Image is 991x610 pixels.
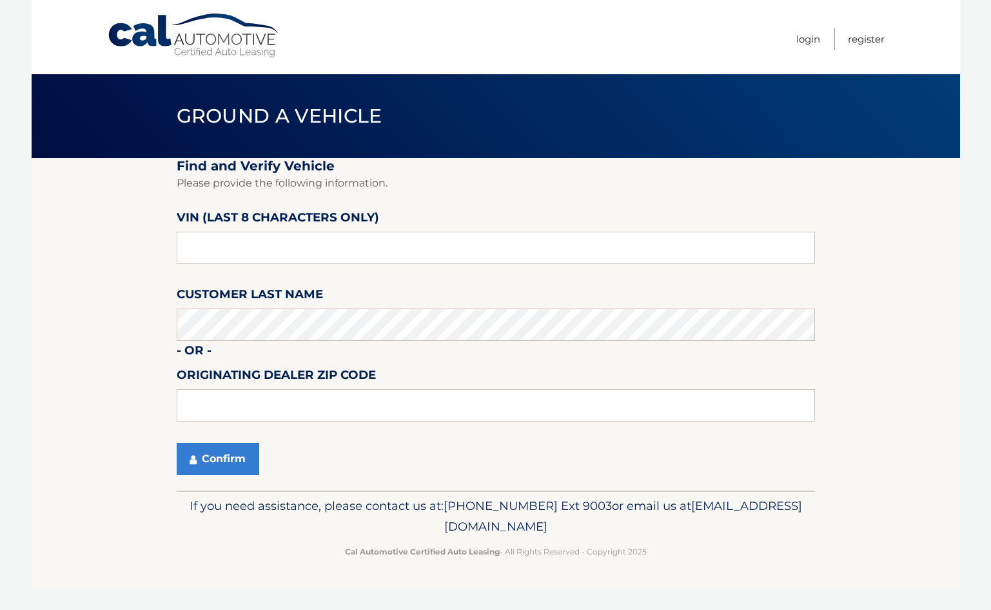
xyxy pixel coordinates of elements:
strong: Cal Automotive Certified Auto Leasing [345,547,500,556]
label: Originating Dealer Zip Code [177,365,376,389]
h2: Find and Verify Vehicle [177,158,815,174]
a: Register [848,28,885,50]
span: [PHONE_NUMBER] Ext 9003 [444,498,612,513]
a: Login [796,28,820,50]
p: If you need assistance, please contact us at: or email us at [185,496,807,537]
label: Customer Last Name [177,285,323,309]
p: - All Rights Reserved - Copyright 2025 [185,545,807,558]
p: Please provide the following information. [177,174,815,192]
button: Confirm [177,443,259,475]
span: Ground a Vehicle [177,104,382,128]
a: Cal Automotive [107,13,281,59]
label: - or - [177,341,211,365]
label: VIN (last 8 characters only) [177,208,379,232]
